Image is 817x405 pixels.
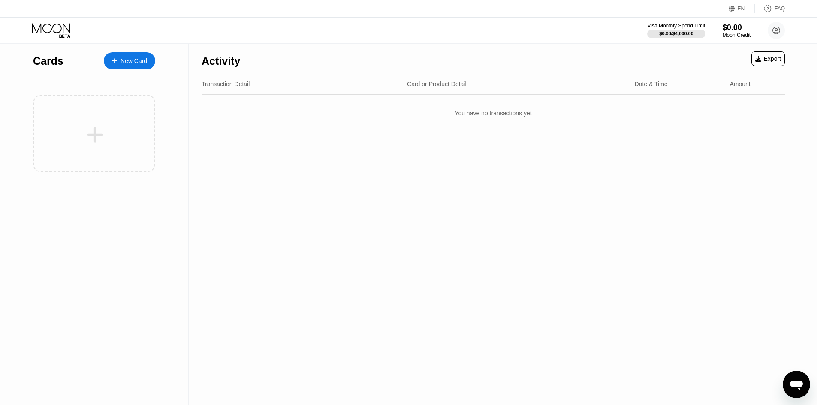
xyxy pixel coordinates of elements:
div: FAQ [755,4,785,13]
div: Date & Time [635,81,668,87]
div: Visa Monthly Spend Limit$0.00/$4,000.00 [647,23,705,38]
div: You have no transactions yet [202,101,785,125]
div: Amount [730,81,750,87]
div: Export [751,51,785,66]
div: EN [729,4,755,13]
div: EN [738,6,745,12]
div: Moon Credit [723,32,751,38]
div: $0.00 [723,23,751,32]
div: Export [755,55,781,62]
div: Card or Product Detail [407,81,467,87]
div: Visa Monthly Spend Limit [647,23,705,29]
div: Cards [33,55,63,67]
div: New Card [104,52,155,69]
div: New Card [121,57,147,65]
div: Activity [202,55,240,67]
iframe: Button to launch messaging window [783,371,810,398]
div: Transaction Detail [202,81,250,87]
div: $0.00 / $4,000.00 [659,31,693,36]
div: FAQ [775,6,785,12]
div: $0.00Moon Credit [723,23,751,38]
